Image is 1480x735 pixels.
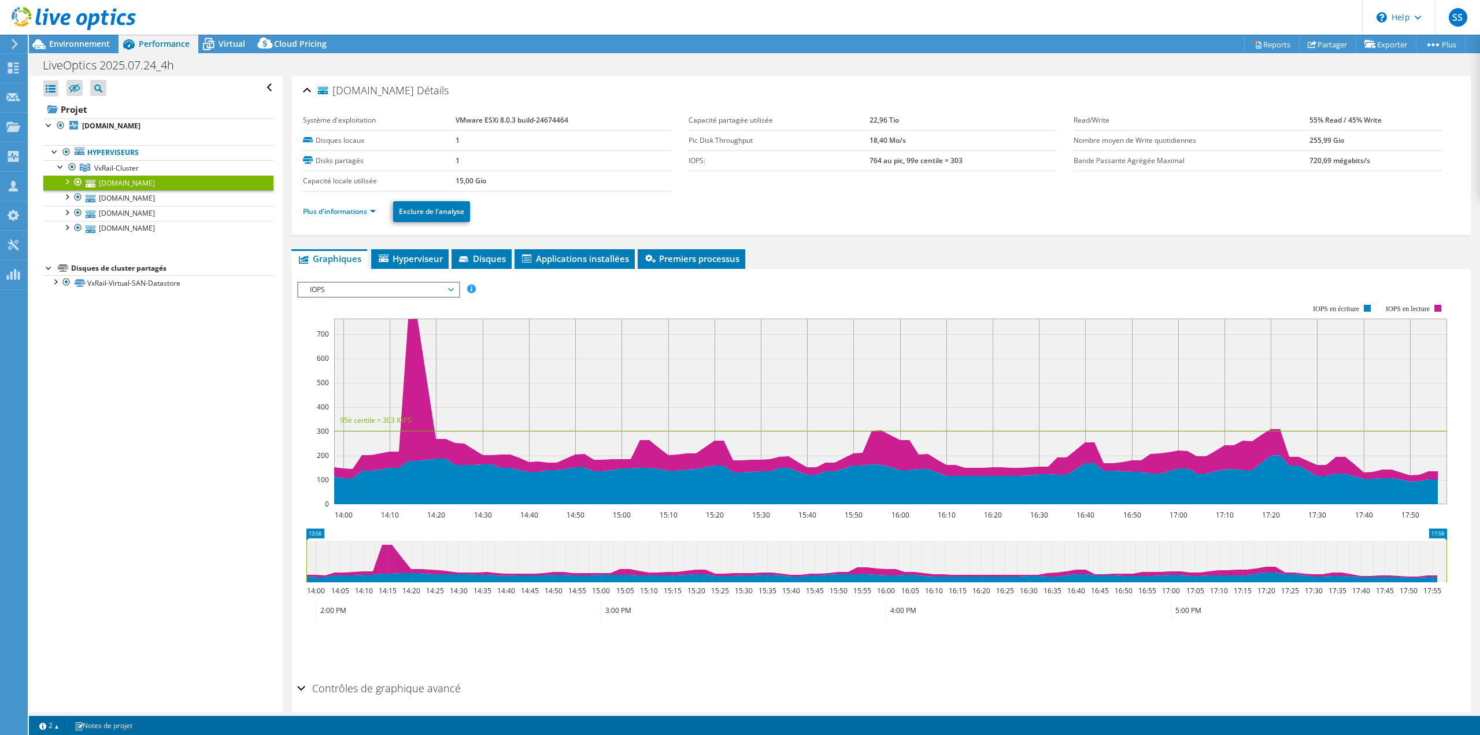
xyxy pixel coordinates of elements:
text: 400 [317,402,329,412]
text: 14:05 [331,586,349,596]
text: 16:10 [925,586,943,596]
label: Pic Disk Throughput [689,135,869,146]
text: 14:15 [379,586,397,596]
b: 720,69 mégabits/s [1309,156,1370,165]
a: Reports [1244,35,1300,53]
b: VMware ESXi 8.0.3 build-24674464 [456,115,568,125]
text: 16:45 [1091,586,1109,596]
text: 15:20 [706,510,724,520]
a: [DOMAIN_NAME] [43,175,273,190]
a: [DOMAIN_NAME] [43,190,273,205]
text: 17:05 [1186,586,1204,596]
text: IOPS en lecture [1386,305,1430,313]
text: 600 [317,353,329,363]
span: Cloud Pricing [274,38,327,49]
text: 16:10 [938,510,956,520]
text: 17:00 [1162,586,1180,596]
label: Disks partagés [303,155,456,167]
text: 14:25 [426,586,444,596]
text: 14:00 [335,510,353,520]
span: SS [1449,8,1467,27]
text: 17:30 [1308,510,1326,520]
text: IOPS en écriture [1313,305,1359,313]
text: 14:40 [497,586,515,596]
text: 17:40 [1352,586,1370,596]
text: 14:45 [521,586,539,596]
text: 15:30 [735,586,753,596]
a: [DOMAIN_NAME] [43,221,273,236]
svg: \n [1377,12,1387,23]
text: 15:40 [782,586,800,596]
text: 17:10 [1210,586,1228,596]
div: Disques de cluster partagés [71,261,273,275]
text: 16:20 [972,586,990,596]
text: 15:10 [660,510,678,520]
h2: Contrôles de graphique avancé [297,677,461,700]
text: 16:05 [901,586,919,596]
a: VxRail-Cluster [43,160,273,175]
text: 16:50 [1123,510,1141,520]
span: Performance [139,38,190,49]
span: Applications installées [520,253,629,264]
b: [DOMAIN_NAME] [82,121,140,131]
span: Hyperviseur [377,253,443,264]
text: 15:50 [845,510,863,520]
text: 14:30 [474,510,492,520]
text: 14:00 [307,586,325,596]
text: 17:10 [1216,510,1234,520]
text: 17:20 [1262,510,1280,520]
text: 14:10 [381,510,399,520]
text: 14:55 [568,586,586,596]
text: 15:00 [613,510,631,520]
text: 15:25 [711,586,729,596]
text: 95è centile = 303 IOPS [340,415,412,425]
a: Projet [43,100,273,119]
text: 16:40 [1076,510,1094,520]
text: 300 [317,426,329,436]
text: 16:40 [1067,586,1085,596]
text: 15:20 [687,586,705,596]
text: 17:35 [1329,586,1346,596]
label: Capacité locale utilisée [303,175,456,187]
text: 17:50 [1401,510,1419,520]
span: Environnement [49,38,110,49]
text: 17:00 [1170,510,1187,520]
b: 22,96 Tio [869,115,899,125]
text: 17:15 [1234,586,1252,596]
text: 15:45 [806,586,824,596]
text: 14:10 [355,586,373,596]
text: 14:40 [520,510,538,520]
text: 16:00 [877,586,895,596]
text: 17:25 [1281,586,1299,596]
text: 17:40 [1355,510,1373,520]
text: 15:05 [616,586,634,596]
text: 15:40 [798,510,816,520]
text: 14:35 [473,586,491,596]
a: Plus d'informations [303,206,376,216]
a: [DOMAIN_NAME] [43,206,273,221]
text: 15:35 [758,586,776,596]
span: Graphiques [297,253,361,264]
text: 200 [317,450,329,460]
text: 17:50 [1400,586,1418,596]
a: Exporter [1356,35,1416,53]
text: 17:30 [1305,586,1323,596]
text: 16:50 [1115,586,1133,596]
text: 16:35 [1044,586,1061,596]
text: 15:00 [592,586,610,596]
label: Read/Write [1074,115,1309,126]
a: Partager [1299,35,1356,53]
text: 0 [325,499,329,509]
text: 16:30 [1030,510,1048,520]
text: 14:20 [427,510,445,520]
text: 500 [317,378,329,387]
span: IOPS [304,283,453,297]
text: 17:45 [1376,586,1394,596]
text: 17:20 [1257,586,1275,596]
label: IOPS: [689,155,869,167]
a: Hyperviseurs [43,145,273,160]
b: 15,00 Gio [456,176,486,186]
text: 16:00 [891,510,909,520]
text: 16:25 [996,586,1014,596]
text: 16:55 [1138,586,1156,596]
